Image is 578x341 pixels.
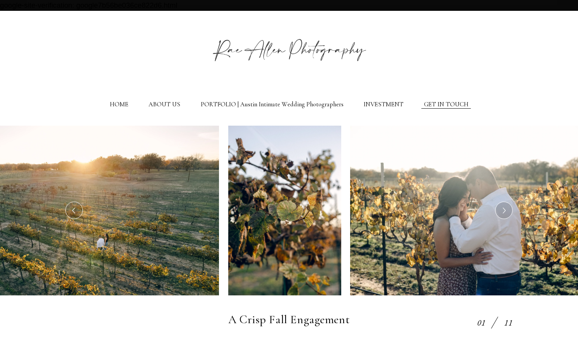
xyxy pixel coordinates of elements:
a: ABOUT US [149,101,180,109]
h1: A Crisp Fall Engagement [228,313,350,327]
a: GET IN TOUCH [424,101,469,109]
img: Rae Allen Photography| A detail shot of dark green leaf hanging on the vines at the Winery [228,126,342,295]
a: INVESTMENT [364,101,404,109]
div: 11 [504,317,513,329]
div: 01 [477,317,486,329]
a: PORTFOLIO | Austin Intimate Wedding Photographers [201,101,344,109]
a: HOME [110,101,128,109]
